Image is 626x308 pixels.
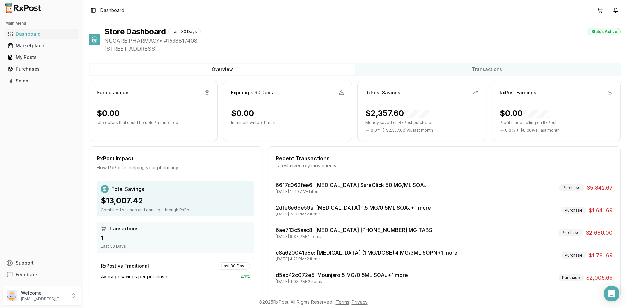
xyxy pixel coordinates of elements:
p: Imminent write-off risk [231,120,344,125]
span: $1,781.69 [589,251,613,259]
button: Dashboard [3,29,81,39]
a: Dashboard [5,28,78,40]
div: Purchase [561,207,586,214]
div: $0.00 [231,108,254,119]
p: Profit made selling on RxPost [500,120,613,125]
span: NUCARE PHARMACY • # 1538817408 [104,37,621,45]
div: Marketplace [8,42,75,49]
div: Last 30 Days [218,262,250,270]
div: 1 [101,233,250,242]
span: ( - $0.00 ) vs. last month [517,128,559,133]
button: Feedback [3,269,81,281]
span: $1,641.69 [589,206,613,214]
div: [DATE] 9:37 PM • 1 items [276,234,432,239]
div: $0.00 [97,108,120,119]
span: 0.0 % [505,128,515,133]
span: $2,680.00 [586,229,613,237]
div: Last 30 Days [101,244,250,249]
a: Sales [5,75,78,87]
p: Idle dollars that could be sold / transferred [97,120,210,125]
span: Transactions [109,226,139,232]
div: [DATE] 4:03 PM • 2 items [276,279,408,284]
div: Expiring ≤ 90 Days [231,89,273,96]
div: [DATE] 2:19 PM • 2 items [276,212,431,217]
div: Combined savings and earnings through RxPost [101,207,250,213]
h2: Main Menu [5,21,78,26]
button: Sales [3,76,81,86]
span: 0.0 % [371,128,381,133]
a: 2dfe6e69e59a: [MEDICAL_DATA] 1.5 MG/0.5ML SOAJ+1 more [276,204,431,211]
span: Average savings per purchase: [101,273,168,280]
div: Purchase [561,252,586,259]
div: $2,357.60 [365,108,430,119]
button: Marketplace [3,40,81,51]
div: Open Intercom Messenger [604,286,619,301]
div: RxPost vs Traditional [101,263,149,269]
a: 6617c062fee6: [MEDICAL_DATA] SureClick 50 MG/ML SOAJ [276,182,427,188]
div: RxPost Savings [365,89,400,96]
span: Feedback [16,271,38,278]
div: RxPost Impact [97,154,254,162]
div: Purchase [559,274,584,281]
a: My Posts [5,51,78,63]
a: Marketplace [5,40,78,51]
button: Purchases [3,64,81,74]
span: Total Savings [111,185,144,193]
div: Purchase [558,229,583,236]
div: Dashboard [8,31,75,37]
button: Overview [90,64,355,75]
div: Purchase [559,184,584,191]
span: $5,842.67 [587,184,613,192]
div: Purchases [8,66,75,72]
div: Surplus Value [97,89,128,96]
p: Money saved on RxPost purchases [365,120,478,125]
nav: breadcrumb [100,7,124,14]
button: Transactions [355,64,619,75]
div: Recent Transactions [276,154,613,162]
div: $13,007.42 [101,196,250,206]
div: Status: Active [588,28,621,35]
span: $2,005.69 [586,274,613,282]
a: Privacy [352,299,368,305]
span: [STREET_ADDRESS] [104,45,621,52]
img: User avatar [7,290,17,301]
div: [DATE] 12:19 AM • 1 items [276,189,427,194]
button: My Posts [3,52,81,63]
div: Sales [8,78,75,84]
a: Purchases [5,63,78,75]
span: Dashboard [100,7,124,14]
div: RxPost Earnings [500,89,536,96]
div: Last 30 Days [168,28,201,35]
a: c8a620041e8e: [MEDICAL_DATA] (1 MG/DOSE) 4 MG/3ML SOPN+1 more [276,249,457,256]
div: Latest inventory movements [276,162,613,169]
div: [DATE] 4:21 PM • 2 items [276,257,457,262]
p: [EMAIL_ADDRESS][DOMAIN_NAME] [21,296,66,301]
span: 41 % [241,273,250,280]
div: $0.00 [500,108,549,119]
img: RxPost Logo [3,3,44,13]
div: How RxPost is helping your pharmacy [97,164,254,171]
div: My Posts [8,54,75,61]
a: Terms [336,299,349,305]
p: Welcome [21,290,66,296]
h1: Store Dashboard [104,26,166,37]
a: 6ae713c5aac8: [MEDICAL_DATA] [PHONE_NUMBER] MG TABS [276,227,432,233]
span: ( - $2,357.60 ) vs. last month [383,128,433,133]
a: d5ab42c072e5: Mounjaro 5 MG/0.5ML SOAJ+1 more [276,272,408,278]
button: Support [3,257,81,269]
